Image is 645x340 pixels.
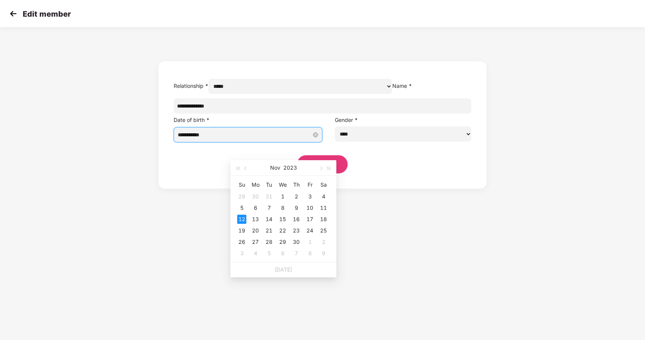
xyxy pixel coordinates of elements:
td: 2023-11-10 [303,202,317,214]
th: Sa [317,179,330,191]
div: 16 [292,215,301,224]
div: 19 [237,226,246,235]
div: 8 [278,203,287,212]
td: 2023-11-02 [289,191,303,202]
label: Relationship * [174,83,208,89]
div: 5 [237,203,246,212]
td: 2023-11-05 [235,202,249,214]
td: 2023-12-05 [262,248,276,259]
th: Th [289,179,303,191]
div: 4 [251,249,260,258]
td: 2023-11-04 [317,191,330,202]
button: Save [297,155,348,173]
div: 30 [292,237,301,246]
div: 6 [251,203,260,212]
td: 2023-11-25 [317,225,330,236]
td: 2023-11-20 [249,225,262,236]
img: svg+xml;base64,PHN2ZyB4bWxucz0iaHR0cDovL3d3dy53My5vcmcvMjAwMC9zdmciIHdpZHRoPSIzMCIgaGVpZ2h0PSIzMC... [8,8,19,19]
td: 2023-11-28 [262,236,276,248]
td: 2023-12-07 [289,248,303,259]
td: 2023-10-30 [249,191,262,202]
td: 2023-11-23 [289,225,303,236]
div: 20 [251,226,260,235]
div: 18 [319,215,328,224]
td: 2023-11-16 [289,214,303,225]
p: Edit member [23,9,71,19]
div: 14 [264,215,274,224]
div: 9 [292,203,301,212]
div: 9 [319,249,328,258]
div: 12 [237,215,246,224]
span: close-circle [313,132,318,137]
td: 2023-11-29 [276,236,289,248]
td: 2023-11-14 [262,214,276,225]
div: 8 [305,249,314,258]
td: 2023-12-01 [303,236,317,248]
div: 1 [278,192,287,201]
th: We [276,179,289,191]
th: Fr [303,179,317,191]
th: Mo [249,179,262,191]
label: Date of birth * [174,117,210,123]
td: 2023-11-18 [317,214,330,225]
td: 2023-10-29 [235,191,249,202]
td: 2023-11-07 [262,202,276,214]
button: 2023 [283,160,297,175]
td: 2023-12-02 [317,236,330,248]
div: 27 [251,237,260,246]
a: [DATE] [275,266,292,273]
td: 2023-11-17 [303,214,317,225]
div: 3 [305,192,314,201]
div: 26 [237,237,246,246]
td: 2023-10-31 [262,191,276,202]
td: 2023-11-30 [289,236,303,248]
div: 1 [305,237,314,246]
div: 25 [319,226,328,235]
div: 22 [278,226,287,235]
td: 2023-12-04 [249,248,262,259]
div: 13 [251,215,260,224]
div: 4 [319,192,328,201]
div: 3 [237,249,246,258]
button: Nov [270,160,280,175]
td: 2023-12-09 [317,248,330,259]
th: Tu [262,179,276,191]
label: Name * [392,83,412,89]
td: 2023-11-15 [276,214,289,225]
div: 2 [292,192,301,201]
td: 2023-11-13 [249,214,262,225]
label: Gender * [335,117,358,123]
div: 30 [251,192,260,201]
div: 10 [305,203,314,212]
td: 2023-11-12 [235,214,249,225]
th: Su [235,179,249,191]
td: 2023-11-24 [303,225,317,236]
div: 5 [264,249,274,258]
td: 2023-11-06 [249,202,262,214]
div: 2 [319,237,328,246]
div: 6 [278,249,287,258]
div: 28 [264,237,274,246]
td: 2023-11-26 [235,236,249,248]
div: 21 [264,226,274,235]
td: 2023-11-22 [276,225,289,236]
td: 2023-11-11 [317,202,330,214]
td: 2023-11-03 [303,191,317,202]
td: 2023-12-06 [276,248,289,259]
div: 24 [305,226,314,235]
td: 2023-11-27 [249,236,262,248]
td: 2023-11-08 [276,202,289,214]
td: 2023-12-03 [235,248,249,259]
td: 2023-12-08 [303,248,317,259]
div: 7 [292,249,301,258]
div: 29 [278,237,287,246]
div: 11 [319,203,328,212]
div: 17 [305,215,314,224]
div: 29 [237,192,246,201]
div: 31 [264,192,274,201]
div: 15 [278,215,287,224]
td: 2023-11-21 [262,225,276,236]
div: 7 [264,203,274,212]
td: 2023-11-01 [276,191,289,202]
